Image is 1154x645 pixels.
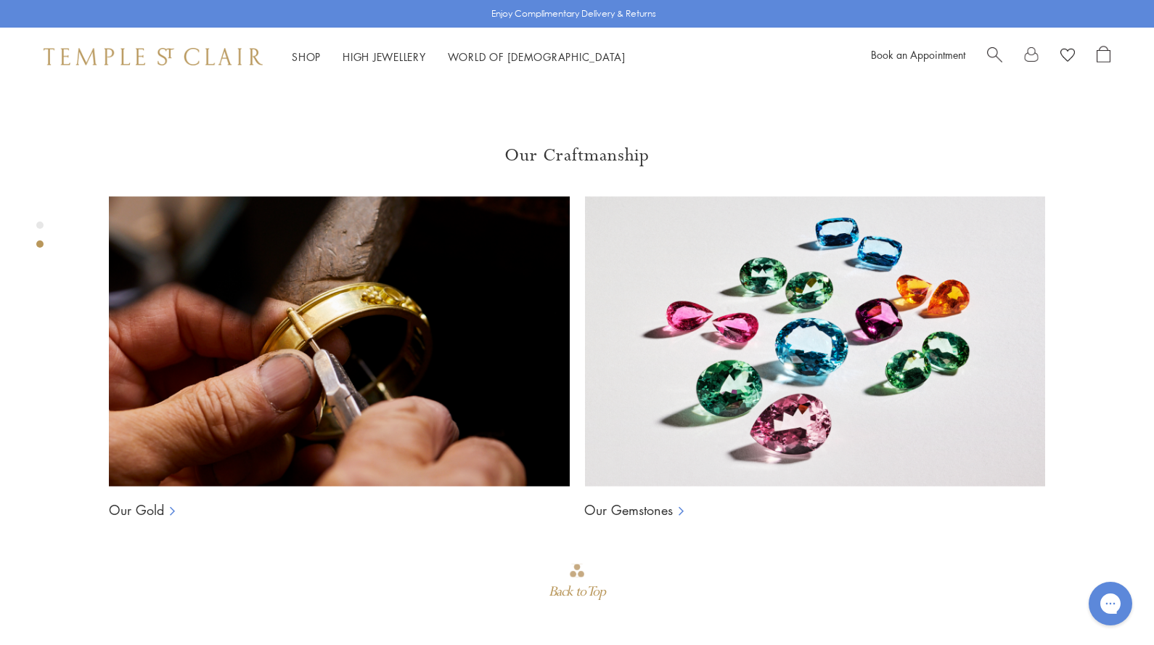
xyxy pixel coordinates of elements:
a: High JewelleryHigh Jewellery [343,49,426,64]
img: Ball Chains [109,196,570,487]
div: Back to Top [549,579,605,605]
a: ShopShop [292,49,321,64]
a: Our Gold [109,501,164,519]
div: Go to top [549,562,605,605]
a: Open Shopping Bag [1097,46,1110,68]
a: Book an Appointment [871,47,965,62]
a: Search [987,46,1002,68]
p: Enjoy Complimentary Delivery & Returns [491,7,656,21]
a: Our Gemstones [584,501,673,519]
h3: Our Craftmanship [109,144,1045,167]
iframe: Gorgias live chat messenger [1081,577,1139,630]
div: Product gallery navigation [36,218,44,259]
img: Temple St. Clair [44,48,263,65]
img: Ball Chains [584,196,1045,487]
a: View Wishlist [1060,46,1075,68]
nav: Main navigation [292,48,626,66]
a: World of [DEMOGRAPHIC_DATA]World of [DEMOGRAPHIC_DATA] [448,49,626,64]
